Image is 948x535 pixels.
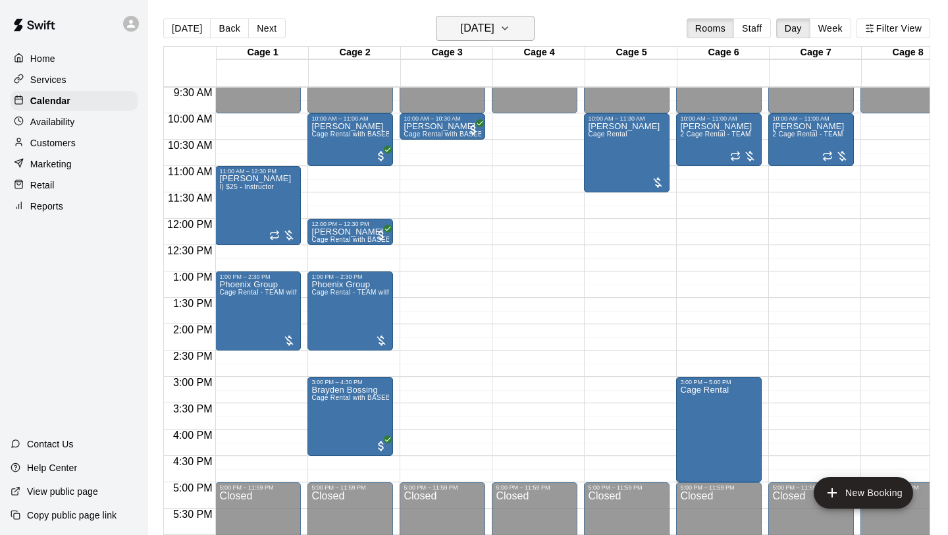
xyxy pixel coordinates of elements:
div: 5:00 PM – 11:59 PM [404,484,481,491]
div: 5:00 PM – 11:59 PM [772,484,850,491]
div: 10:00 AM – 11:30 AM: Cage Rental [584,113,670,192]
a: Marketing [11,154,138,174]
div: 5:00 PM – 11:59 PM [311,484,389,491]
span: 4:30 PM [170,456,216,467]
a: Retail [11,175,138,195]
div: Cage 7 [770,47,862,59]
button: Back [210,18,249,38]
span: Cage Rental - TEAM with Pitching Machine [311,289,446,296]
span: All customers have paid [375,439,388,453]
a: Home [11,49,138,69]
span: 12:00 PM [164,219,215,230]
button: Rooms [687,18,734,38]
span: 2 Cage Rental - TEAM [680,130,750,138]
button: Day [776,18,810,38]
div: 5:00 PM – 11:59 PM [680,484,758,491]
div: 11:00 AM – 12:30 PM [219,168,297,175]
span: 2:00 PM [170,324,216,335]
div: 1:00 PM – 2:30 PM [219,273,297,280]
button: add [814,477,913,509]
div: 12:00 PM – 12:30 PM: Jason Yanez [307,219,393,245]
span: Recurring event [822,151,833,161]
div: 10:00 AM – 10:30 AM: Aidan Hodgkiss [400,113,485,140]
p: Retail [30,179,55,192]
span: 2:30 PM [170,351,216,362]
span: 5:30 PM [170,509,216,520]
span: 4:00 PM [170,430,216,441]
span: 2 Cage Rental - TEAM [772,130,843,138]
span: 1:00 PM [170,271,216,283]
a: Customers [11,133,138,153]
h6: [DATE] [461,19,494,38]
a: Availability [11,112,138,132]
a: Reports [11,196,138,216]
button: [DATE] [163,18,211,38]
button: Week [810,18,851,38]
span: Cage Rental [588,130,627,138]
a: Calendar [11,91,138,111]
div: Cage 4 [493,47,585,59]
div: 5:00 PM – 11:59 PM [588,484,666,491]
span: Recurring event [730,151,741,161]
div: 3:00 PM – 5:00 PM [680,379,758,385]
span: 12:30 PM [164,245,215,256]
a: Services [11,70,138,90]
p: Contact Us [27,437,74,451]
p: Customers [30,136,76,150]
div: 10:00 AM – 11:00 AM: Andrea Bounds [307,113,393,166]
button: Filter View [856,18,930,38]
p: Calendar [30,94,70,107]
span: 5:00 PM [170,482,216,493]
span: All customers have paid [375,229,388,242]
span: 10:30 AM [165,140,216,151]
div: 10:00 AM – 11:30 AM [588,115,666,122]
div: 12:00 PM – 12:30 PM [311,221,389,227]
span: 1:30 PM [170,298,216,309]
span: All customers have paid [375,150,388,163]
div: Cage 6 [677,47,770,59]
div: Cage 1 [217,47,309,59]
p: View public page [27,485,98,498]
div: 10:00 AM – 11:00 AM [680,115,758,122]
div: 11:00 AM – 12:30 PM: I) $25 - Instructor [215,166,301,245]
span: Cage Rental with BASEBALL Pitching Machine [311,394,458,401]
span: All customers have paid [467,123,480,136]
div: 5:00 PM – 11:59 PM [219,484,297,491]
span: Cage Rental with BASEBALL Pitching Machine [311,130,458,138]
span: 3:00 PM [170,377,216,388]
button: Staff [733,18,771,38]
div: 3:00 PM – 4:30 PM: Brayden Bossing [307,377,393,456]
span: Recurring event [269,230,280,240]
div: Cage 2 [309,47,401,59]
span: Cage Rental with BASEBALL Pitching Machine [404,130,550,138]
span: Cage Rental with BASEBALL Pitching Machine [311,236,458,243]
div: 3:00 PM – 4:30 PM [311,379,389,385]
div: 1:00 PM – 2:30 PM: Cage Rental - TEAM with Pitching Machine [215,271,301,351]
div: 1:00 PM – 2:30 PM: Cage Rental - TEAM with Pitching Machine [307,271,393,351]
p: Help Center [27,461,77,474]
p: Reports [30,200,63,213]
div: 5:00 PM – 11:59 PM [496,484,573,491]
p: Availability [30,115,75,128]
button: Next [248,18,285,38]
span: 11:30 AM [165,192,216,204]
p: Marketing [30,157,72,171]
span: 9:30 AM [171,87,216,98]
div: 10:00 AM – 11:00 AM [772,115,850,122]
div: 10:00 AM – 10:30 AM [404,115,481,122]
div: Cage 5 [585,47,677,59]
div: 10:00 AM – 11:00 AM: 2 Cage Rental - TEAM [676,113,762,166]
div: 1:00 PM – 2:30 PM [311,273,389,280]
button: [DATE] [436,16,535,41]
span: 11:00 AM [165,166,216,177]
div: 10:00 AM – 11:00 AM [311,115,389,122]
p: Services [30,73,66,86]
div: 10:00 AM – 11:00 AM: 2 Cage Rental - TEAM [768,113,854,166]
